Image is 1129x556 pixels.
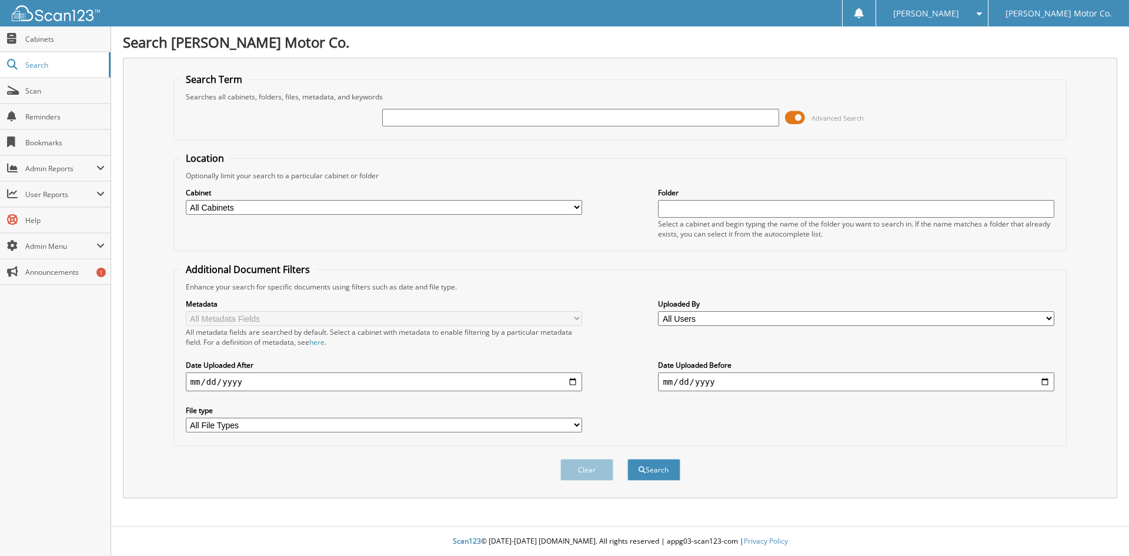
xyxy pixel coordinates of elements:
[180,152,230,165] legend: Location
[658,219,1054,239] div: Select a cabinet and begin typing the name of the folder you want to search in. If the name match...
[180,263,316,276] legend: Additional Document Filters
[186,372,582,391] input: start
[186,405,582,415] label: File type
[744,536,788,546] a: Privacy Policy
[658,372,1054,391] input: end
[560,459,613,481] button: Clear
[25,241,96,251] span: Admin Menu
[25,86,105,96] span: Scan
[811,114,864,122] span: Advanced Search
[186,327,582,347] div: All metadata fields are searched by default. Select a cabinet with metadata to enable filtering b...
[180,73,248,86] legend: Search Term
[25,267,105,277] span: Announcements
[25,34,105,44] span: Cabinets
[180,92,1061,102] div: Searches all cabinets, folders, files, metadata, and keywords
[658,360,1054,370] label: Date Uploaded Before
[186,360,582,370] label: Date Uploaded After
[180,171,1061,181] div: Optionally limit your search to a particular cabinet or folder
[111,527,1129,556] div: © [DATE]-[DATE] [DOMAIN_NAME]. All rights reserved | appg03-scan123-com |
[309,337,325,347] a: here
[658,299,1054,309] label: Uploaded By
[453,536,481,546] span: Scan123
[25,112,105,122] span: Reminders
[25,189,96,199] span: User Reports
[25,164,96,174] span: Admin Reports
[627,459,680,481] button: Search
[96,268,106,277] div: 1
[1006,10,1112,17] span: [PERSON_NAME] Motor Co.
[658,188,1054,198] label: Folder
[123,32,1117,52] h1: Search [PERSON_NAME] Motor Co.
[25,215,105,225] span: Help
[186,299,582,309] label: Metadata
[25,138,105,148] span: Bookmarks
[180,282,1061,292] div: Enhance your search for specific documents using filters such as date and file type.
[893,10,959,17] span: [PERSON_NAME]
[12,5,100,21] img: scan123-logo-white.svg
[25,60,103,70] span: Search
[186,188,582,198] label: Cabinet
